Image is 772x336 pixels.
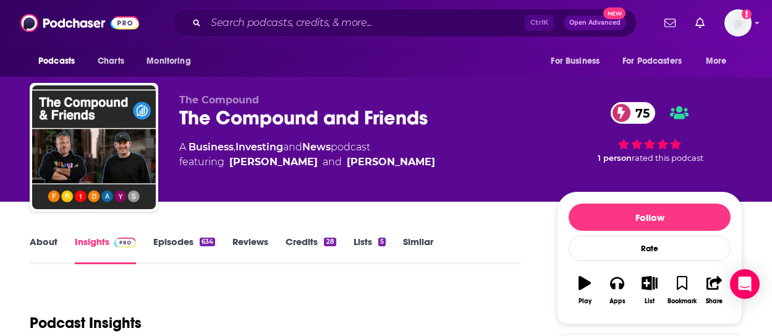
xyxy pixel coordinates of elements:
span: Ctrl K [525,15,554,31]
a: Episodes634 [153,236,215,264]
a: 75 [611,102,656,124]
img: Podchaser - Follow, Share and Rate Podcasts [20,11,139,35]
button: Apps [601,268,633,312]
span: Monitoring [146,53,190,70]
img: User Profile [724,9,752,37]
div: 5 [378,238,386,246]
img: Podchaser Pro [114,238,136,248]
button: open menu [697,50,742,73]
button: Share [698,268,731,312]
button: Play [569,268,601,312]
span: and [283,141,302,153]
button: open menu [138,50,206,73]
a: Michael Batnick [229,155,318,170]
div: Share [706,298,723,305]
span: , [234,141,235,153]
a: Reviews [232,236,268,264]
a: Credits28 [286,236,336,264]
button: Follow [569,204,731,231]
span: 75 [623,102,656,124]
span: Podcasts [38,53,75,70]
a: InsightsPodchaser Pro [75,236,136,264]
h1: Podcast Insights [30,314,142,332]
a: Show notifications dropdown [690,12,710,33]
div: Bookmark [668,298,697,305]
div: 75 1 personrated this podcast [557,94,742,171]
a: Business [189,141,234,153]
span: Logged in as hannah.bishop [724,9,752,37]
span: More [706,53,727,70]
a: Investing [235,141,283,153]
span: Open Advanced [569,20,621,26]
span: and [323,155,342,170]
button: List [634,268,666,312]
span: Charts [98,53,124,70]
div: 634 [200,238,215,246]
span: For Business [551,53,600,70]
a: Similar [403,236,433,264]
input: Search podcasts, credits, & more... [206,13,525,33]
a: Josh Brown [347,155,435,170]
div: Open Intercom Messenger [730,269,760,299]
span: rated this podcast [632,153,703,163]
img: The Compound and Friends [32,85,156,209]
a: Charts [90,50,132,73]
button: open menu [30,50,91,73]
div: A podcast [179,140,435,170]
a: Show notifications dropdown [660,12,681,33]
span: For Podcasters [622,53,682,70]
a: Lists5 [354,236,386,264]
button: Show profile menu [724,9,752,37]
span: New [603,7,626,19]
span: The Compound [179,94,259,106]
div: Search podcasts, credits, & more... [172,9,637,37]
div: Play [579,298,592,305]
a: About [30,236,57,264]
div: Apps [609,298,626,305]
button: Open AdvancedNew [564,15,626,30]
svg: Add a profile image [742,9,752,19]
span: 1 person [598,153,632,163]
a: News [302,141,331,153]
button: open menu [614,50,700,73]
span: featuring [179,155,435,170]
div: List [645,298,655,305]
button: open menu [542,50,615,73]
div: Rate [569,236,731,261]
div: 28 [324,238,336,246]
button: Bookmark [666,268,698,312]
